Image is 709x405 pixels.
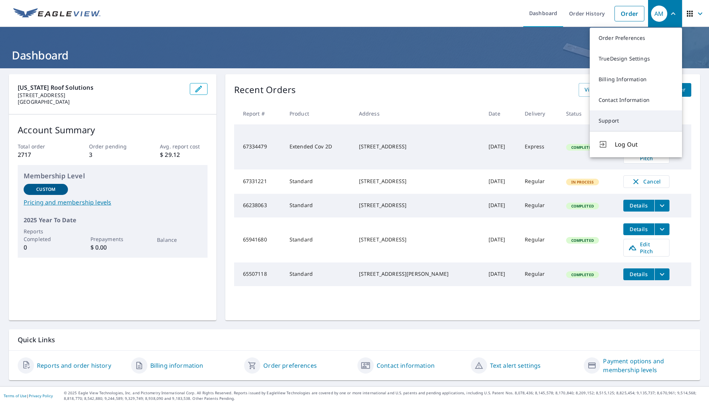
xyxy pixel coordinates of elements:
[359,236,477,243] div: [STREET_ADDRESS]
[590,131,682,157] button: Log Out
[150,361,203,370] a: Billing information
[567,272,598,277] span: Completed
[18,143,65,150] p: Total order
[615,140,673,149] span: Log Out
[519,262,560,286] td: Regular
[284,103,353,124] th: Product
[18,335,691,344] p: Quick Links
[284,124,353,169] td: Extended Cov 2D
[631,177,662,186] span: Cancel
[9,48,700,63] h1: Dashboard
[24,227,68,243] p: Reports Completed
[359,202,477,209] div: [STREET_ADDRESS]
[623,268,654,280] button: detailsBtn-65507118
[89,143,136,150] p: Order pending
[585,85,625,95] span: View All Orders
[483,262,519,286] td: [DATE]
[377,361,435,370] a: Contact information
[628,241,665,255] span: Edit Pitch
[353,103,483,124] th: Address
[483,217,519,262] td: [DATE]
[234,83,296,97] p: Recent Orders
[36,186,55,193] p: Custom
[24,171,202,181] p: Membership Level
[90,243,135,252] p: $ 0.00
[18,99,184,105] p: [GEOGRAPHIC_DATA]
[483,194,519,217] td: [DATE]
[359,178,477,185] div: [STREET_ADDRESS]
[284,194,353,217] td: Standard
[603,357,691,374] a: Payment options and membership levels
[234,103,284,124] th: Report #
[483,169,519,194] td: [DATE]
[519,217,560,262] td: Regular
[284,262,353,286] td: Standard
[234,124,284,169] td: 67334479
[263,361,317,370] a: Order preferences
[628,271,650,278] span: Details
[13,8,100,19] img: EV Logo
[234,194,284,217] td: 66238063
[359,143,477,150] div: [STREET_ADDRESS]
[490,361,541,370] a: Text alert settings
[64,390,705,401] p: © 2025 Eagle View Technologies, Inc. and Pictometry International Corp. All Rights Reserved. Repo...
[567,179,599,185] span: In Process
[623,223,654,235] button: detailsBtn-65941680
[24,243,68,252] p: 0
[651,6,667,22] div: AM
[567,145,598,150] span: Completed
[37,361,111,370] a: Reports and order history
[284,217,353,262] td: Standard
[590,48,682,69] a: TrueDesign Settings
[654,223,669,235] button: filesDropdownBtn-65941680
[628,226,650,233] span: Details
[18,92,184,99] p: [STREET_ADDRESS]
[18,83,184,92] p: [US_STATE] Roof Solutions
[483,103,519,124] th: Date
[519,124,560,169] td: Express
[567,203,598,209] span: Completed
[160,143,207,150] p: Avg. report cost
[628,202,650,209] span: Details
[90,235,135,243] p: Prepayments
[590,28,682,48] a: Order Preferences
[160,150,207,159] p: $ 29.12
[519,169,560,194] td: Regular
[590,90,682,110] a: Contact Information
[4,393,27,398] a: Terms of Use
[234,169,284,194] td: 67331221
[623,239,669,257] a: Edit Pitch
[24,216,202,224] p: 2025 Year To Date
[567,238,598,243] span: Completed
[519,194,560,217] td: Regular
[4,394,53,398] p: |
[483,124,519,169] td: [DATE]
[18,123,208,137] p: Account Summary
[623,200,654,212] button: detailsBtn-66238063
[579,83,631,97] a: View All Orders
[24,198,202,207] a: Pricing and membership levels
[519,103,560,124] th: Delivery
[359,270,477,278] div: [STREET_ADDRESS][PERSON_NAME]
[18,150,65,159] p: 2717
[29,393,53,398] a: Privacy Policy
[654,200,669,212] button: filesDropdownBtn-66238063
[284,169,353,194] td: Standard
[234,217,284,262] td: 65941680
[654,268,669,280] button: filesDropdownBtn-65507118
[614,6,644,21] a: Order
[234,262,284,286] td: 65507118
[590,69,682,90] a: Billing Information
[623,175,669,188] button: Cancel
[560,103,617,124] th: Status
[590,110,682,131] a: Support
[157,236,201,244] p: Balance
[89,150,136,159] p: 3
